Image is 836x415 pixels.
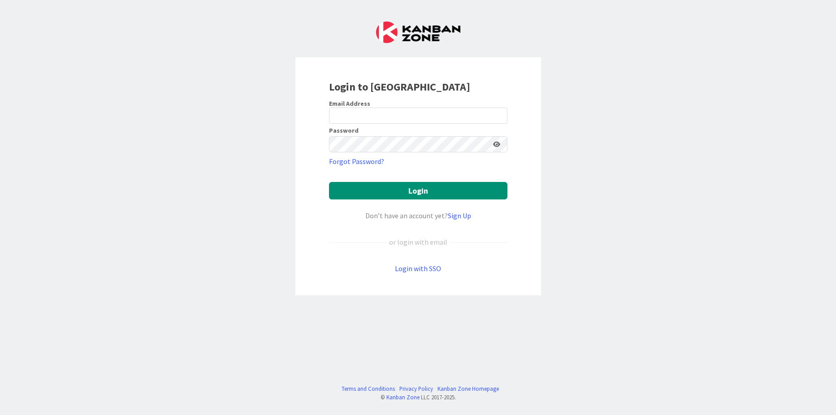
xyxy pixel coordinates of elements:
label: Email Address [329,99,370,108]
a: Kanban Zone Homepage [437,385,499,393]
label: Password [329,127,359,134]
a: Forgot Password? [329,156,384,167]
a: Login with SSO [395,264,441,273]
div: or login with email [387,237,450,247]
a: Sign Up [448,211,471,220]
button: Login [329,182,507,199]
a: Terms and Conditions [342,385,395,393]
img: Kanban Zone [376,22,460,43]
b: Login to [GEOGRAPHIC_DATA] [329,80,470,94]
div: Don’t have an account yet? [329,210,507,221]
div: © LLC 2017- 2025 . [337,393,499,402]
a: Privacy Policy [399,385,433,393]
a: Kanban Zone [386,393,420,401]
